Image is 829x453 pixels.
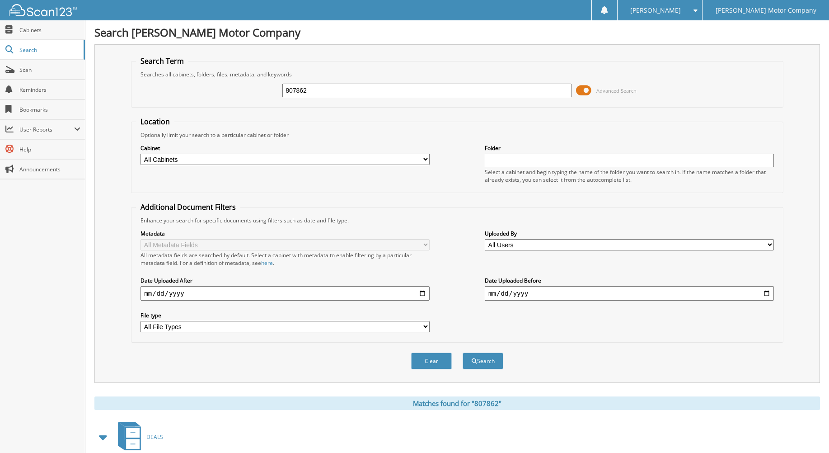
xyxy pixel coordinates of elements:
[19,86,80,94] span: Reminders
[136,217,778,224] div: Enhance your search for specific documents using filters such as date and file type.
[485,277,774,284] label: Date Uploaded Before
[141,277,430,284] label: Date Uploaded After
[630,8,681,13] span: [PERSON_NAME]
[141,251,430,267] div: All metadata fields are searched by default. Select a cabinet with metadata to enable filtering b...
[141,286,430,301] input: start
[485,230,774,237] label: Uploaded By
[136,202,240,212] legend: Additional Document Filters
[146,433,163,441] span: DEALS
[19,126,74,133] span: User Reports
[9,4,77,16] img: scan123-logo-white.svg
[485,144,774,152] label: Folder
[141,230,430,237] label: Metadata
[136,131,778,139] div: Optionally limit your search to a particular cabinet or folder
[716,8,816,13] span: [PERSON_NAME] Motor Company
[141,144,430,152] label: Cabinet
[485,286,774,301] input: end
[19,146,80,153] span: Help
[19,106,80,113] span: Bookmarks
[261,259,273,267] a: here
[596,87,637,94] span: Advanced Search
[485,168,774,184] div: Select a cabinet and begin typing the name of the folder you want to search in. If the name match...
[94,396,820,410] div: Matches found for "807862"
[19,165,80,173] span: Announcements
[19,26,80,34] span: Cabinets
[463,353,503,369] button: Search
[141,311,430,319] label: File type
[94,25,820,40] h1: Search [PERSON_NAME] Motor Company
[411,353,452,369] button: Clear
[136,117,174,127] legend: Location
[19,46,79,54] span: Search
[136,71,778,78] div: Searches all cabinets, folders, files, metadata, and keywords
[19,66,80,74] span: Scan
[136,56,188,66] legend: Search Term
